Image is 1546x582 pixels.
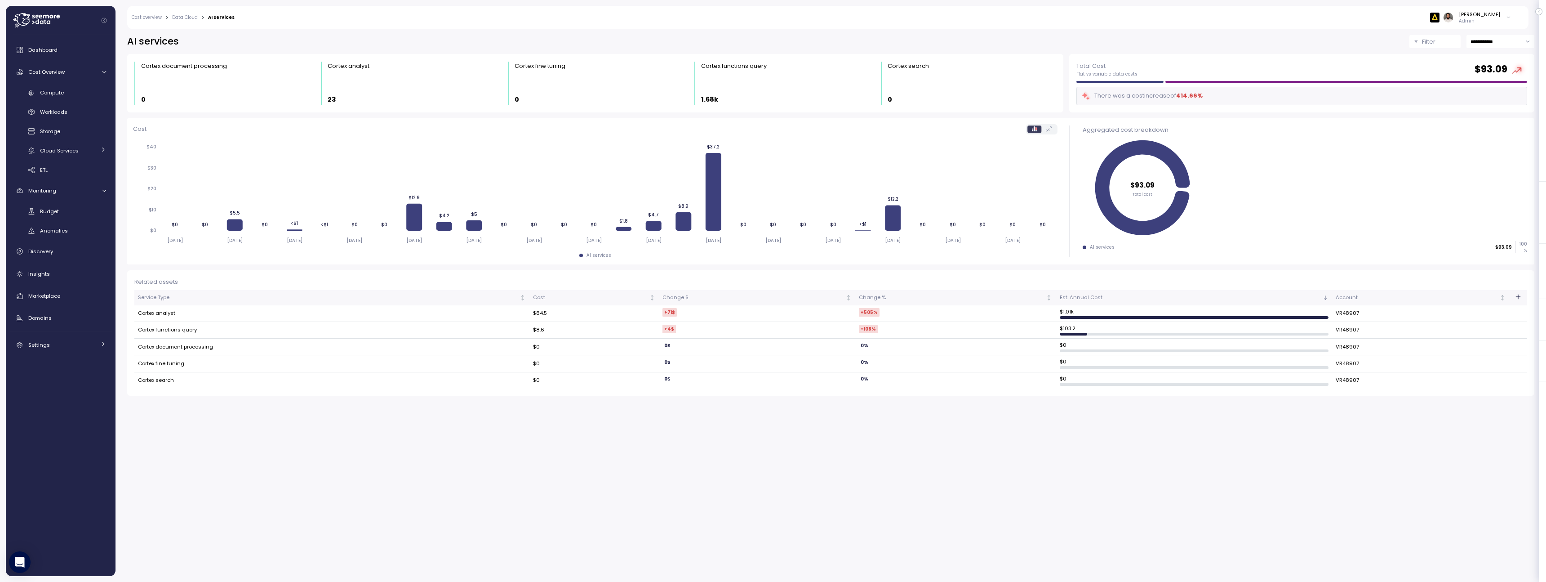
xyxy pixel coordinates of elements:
[586,237,601,243] tspan: [DATE]
[230,210,240,216] tspan: $5.5
[1046,295,1052,301] div: Not sorted
[1444,13,1453,22] img: ACg8ocLskjvUhBDgxtSFCRx4ztb74ewwa1VrVEuDBD_Ho1mrTsQB-QE=s96-c
[1332,290,1509,305] th: AccountNot sorted
[291,220,298,226] tspan: <$1
[127,35,179,48] h2: AI services
[1076,71,1137,77] p: Flat vs variable data costs
[28,314,52,322] span: Domains
[1081,91,1203,101] div: There was a cost increase of
[945,237,960,243] tspan: [DATE]
[1076,62,1137,71] p: Total Cost
[855,290,1056,305] th: Change %Not sorted
[515,94,519,105] p: 0
[1004,237,1020,243] tspan: [DATE]
[662,358,672,367] div: 0 $
[141,94,146,105] p: 0
[979,222,986,228] tspan: $0
[586,252,611,259] div: AI services
[649,295,655,301] div: Not sorted
[591,222,597,228] tspan: $0
[859,341,870,350] div: 0 %
[1056,339,1332,355] td: $ 0
[9,336,112,354] a: Settings
[845,295,852,301] div: Not sorted
[40,166,48,174] span: ETL
[920,222,926,228] tspan: $0
[859,308,880,317] div: +505 %
[1422,37,1435,46] p: Filter
[208,15,235,20] div: AI services
[662,341,672,350] div: 0 $
[147,144,156,150] tspan: $40
[1009,222,1016,228] tspan: $0
[149,207,156,213] tspan: $10
[9,265,112,283] a: Insights
[165,15,169,21] div: >
[1516,241,1527,253] p: 100 %
[740,222,746,228] tspan: $0
[381,222,387,228] tspan: $0
[134,278,1527,287] div: Related assets
[678,203,689,209] tspan: $8.9
[134,372,529,389] td: Cortex search
[40,108,67,116] span: Workloads
[1176,91,1203,100] div: 414.66 %
[560,222,567,228] tspan: $0
[28,68,65,76] span: Cost Overview
[526,237,542,243] tspan: [DATE]
[28,292,60,300] span: Marketplace
[9,204,112,219] a: Budget
[1133,191,1152,197] tspan: Total cost
[351,222,357,228] tspan: $0
[9,551,31,573] div: Open Intercom Messenger
[150,228,156,233] tspan: $0
[1056,355,1332,372] td: $ 0
[28,341,50,349] span: Settings
[888,196,898,202] tspan: $12.2
[40,128,60,135] span: Storage
[147,165,156,171] tspan: $30
[662,308,677,317] div: +71 $
[707,144,720,150] tspan: $37.2
[439,213,449,219] tspan: $4.2
[800,222,806,228] tspan: $0
[133,125,147,134] p: Cost
[859,358,870,367] div: 0 %
[1322,295,1328,301] div: Sorted descending
[529,339,659,355] td: $0
[859,375,870,383] div: 0 %
[138,294,518,302] div: Service Type
[227,237,243,243] tspan: [DATE]
[134,355,529,372] td: Cortex fine tuning
[287,237,302,243] tspan: [DATE]
[619,218,628,224] tspan: $1.8
[9,287,112,305] a: Marketplace
[201,222,208,228] tspan: $0
[9,162,112,177] a: ETL
[1332,339,1509,355] td: VR48907
[825,237,841,243] tspan: [DATE]
[531,222,537,228] tspan: $0
[134,339,529,355] td: Cortex document processing
[706,237,721,243] tspan: [DATE]
[515,62,565,71] div: Cortex fine tuning
[1336,294,1498,302] div: Account
[520,295,526,301] div: Not sorted
[167,237,183,243] tspan: [DATE]
[347,237,362,243] tspan: [DATE]
[1332,355,1509,372] td: VR48907
[1130,180,1155,190] tspan: $93.09
[1060,294,1321,302] div: Est. Annual Cost
[328,62,369,71] div: Cortex analyst
[1332,322,1509,339] td: VR48907
[1332,372,1509,389] td: VR48907
[529,305,659,322] td: $84.5
[830,222,836,228] tspan: $0
[9,309,112,327] a: Domains
[9,63,112,81] a: Cost Overview
[646,237,662,243] tspan: [DATE]
[1409,35,1461,48] button: Filter
[9,143,112,158] a: Cloud Services
[533,294,648,302] div: Cost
